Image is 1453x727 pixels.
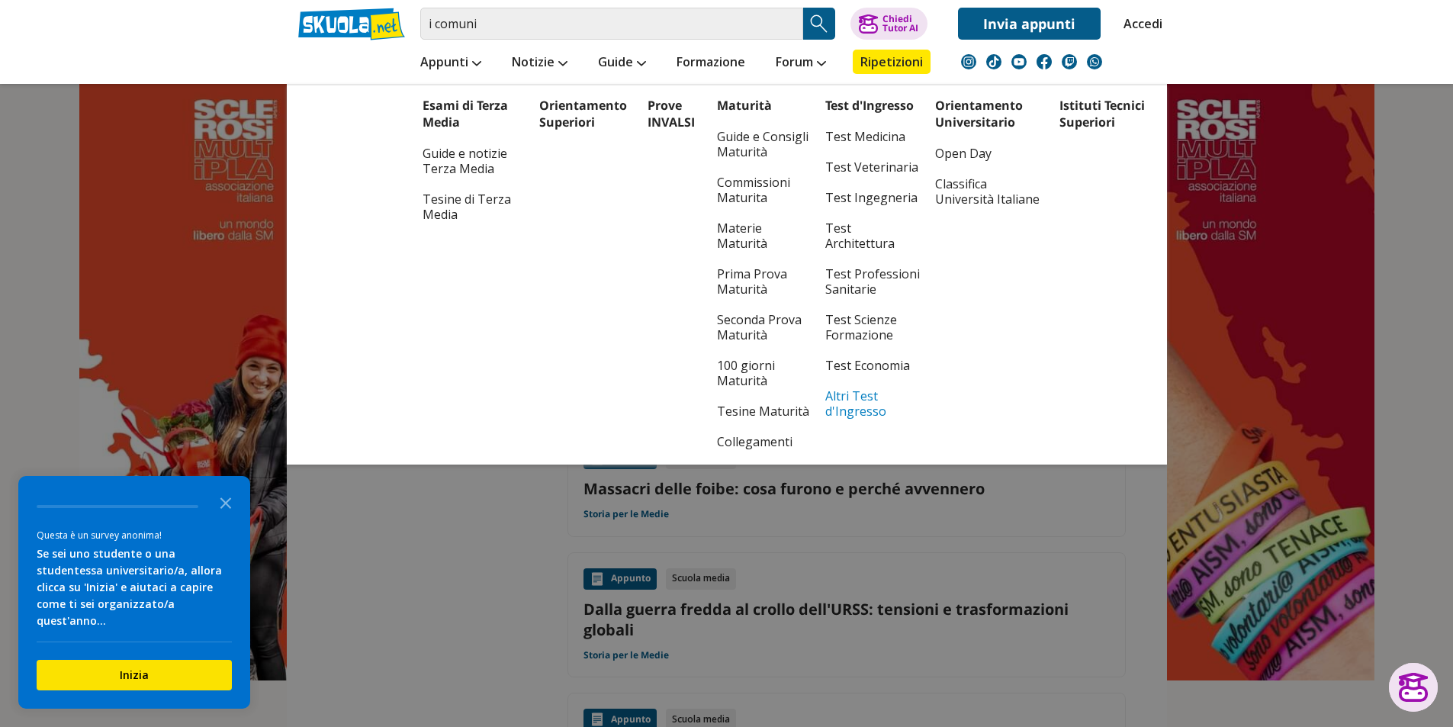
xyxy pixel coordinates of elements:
[825,182,920,213] a: Test Ingegneria
[594,50,650,77] a: Guide
[423,184,524,230] a: Tesine di Terza Media
[211,487,241,517] button: Close the survey
[935,138,1044,169] a: Open Day
[986,54,1001,69] img: tiktok
[1124,8,1156,40] a: Accedi
[850,8,927,40] button: ChiediTutor AI
[1062,54,1077,69] img: twitch
[1059,97,1145,130] a: Istituti Tecnici Superiori
[825,97,914,114] a: Test d'Ingresso
[717,350,809,396] a: 100 giorni Maturità
[825,152,920,182] a: Test Veterinaria
[423,138,524,184] a: Guide e notizie Terza Media
[825,304,920,350] a: Test Scienze Formazione
[420,8,803,40] input: Cerca appunti, riassunti o versioni
[772,50,830,77] a: Forum
[717,304,809,350] a: Seconda Prova Maturità
[539,97,627,130] a: Orientamento Superiori
[825,121,920,152] a: Test Medicina
[825,381,920,426] a: Altri Test d'Ingresso
[673,50,749,77] a: Formazione
[37,528,232,542] div: Questa è un survey anonima!
[717,121,809,167] a: Guide e Consigli Maturità
[37,660,232,690] button: Inizia
[717,396,809,426] a: Tesine Maturità
[717,426,809,457] a: Collegamenti
[958,8,1101,40] a: Invia appunti
[423,97,508,130] a: Esami di Terza Media
[1037,54,1052,69] img: facebook
[717,259,809,304] a: Prima Prova Maturità
[825,213,920,259] a: Test Architettura
[935,97,1023,130] a: Orientamento Universitario
[935,169,1044,214] a: Classifica Università Italiane
[18,476,250,709] div: Survey
[717,97,772,114] a: Maturità
[416,50,485,77] a: Appunti
[717,167,809,213] a: Commissioni Maturita
[508,50,571,77] a: Notizie
[648,97,695,130] a: Prove INVALSI
[882,14,918,33] div: Chiedi Tutor AI
[808,12,831,35] img: Cerca appunti, riassunti o versioni
[717,213,809,259] a: Materie Maturità
[803,8,835,40] button: Search Button
[1087,54,1102,69] img: WhatsApp
[1011,54,1027,69] img: youtube
[853,50,931,74] a: Ripetizioni
[37,545,232,629] div: Se sei uno studente o una studentessa universitario/a, allora clicca su 'Inizia' e aiutaci a capi...
[825,350,920,381] a: Test Economia
[825,259,920,304] a: Test Professioni Sanitarie
[961,54,976,69] img: instagram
